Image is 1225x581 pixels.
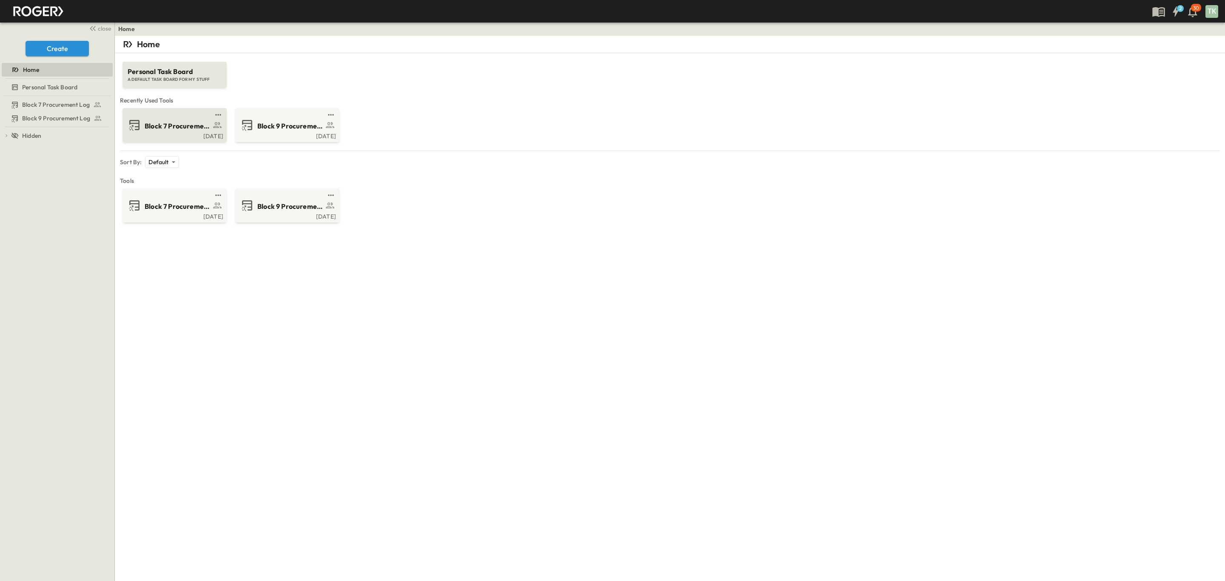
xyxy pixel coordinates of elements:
h6: 2 [1179,5,1182,12]
a: Block 7 Procurement Log [124,199,223,212]
a: Block 7 Procurement Log [124,118,223,132]
a: [DATE] [237,212,336,219]
p: Default [148,158,168,166]
span: Block 7 Procurement Log [22,100,90,109]
a: Block 9 Procurement Log [237,199,336,212]
button: TK [1205,4,1219,19]
a: [DATE] [237,132,336,139]
div: Default [145,156,179,168]
a: Home [118,25,135,33]
a: Personal Task BoardA DEFAULT TASK BOARD FOR MY STUFF [122,53,228,88]
a: Block 9 Procurement Log [237,118,336,132]
button: test [213,190,223,200]
a: [DATE] [124,212,223,219]
span: Block 9 Procurement Log [257,202,323,211]
span: Recently Used Tools [120,96,1220,105]
span: Block 9 Procurement Log [22,114,90,122]
span: Home [23,66,39,74]
span: Personal Task Board [128,67,222,77]
p: Sort By: [120,158,142,166]
span: Personal Task Board [22,83,77,91]
a: Block 7 Procurement Log [2,99,111,111]
span: Block 7 Procurement Log [145,121,211,131]
div: TK [1205,5,1218,18]
p: Home [137,38,160,50]
button: close [85,22,113,34]
button: test [326,110,336,120]
span: Block 9 Procurement Log [257,121,323,131]
span: Tools [120,177,1220,185]
span: A DEFAULT TASK BOARD FOR MY STUFF [128,77,222,83]
button: 2 [1167,4,1184,19]
a: Home [2,64,111,76]
a: Personal Task Board [2,81,111,93]
a: Block 9 Procurement Log [2,112,111,124]
span: Hidden [22,131,41,140]
span: close [98,24,111,33]
p: 30 [1193,5,1199,11]
button: test [326,190,336,200]
a: [DATE] [124,132,223,139]
button: Create [26,41,89,56]
button: test [213,110,223,120]
div: Personal Task Boardtest [2,80,113,94]
div: Block 7 Procurement Logtest [2,98,113,111]
div: Block 9 Procurement Logtest [2,111,113,125]
span: Block 7 Procurement Log [145,202,211,211]
nav: breadcrumbs [118,25,140,33]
